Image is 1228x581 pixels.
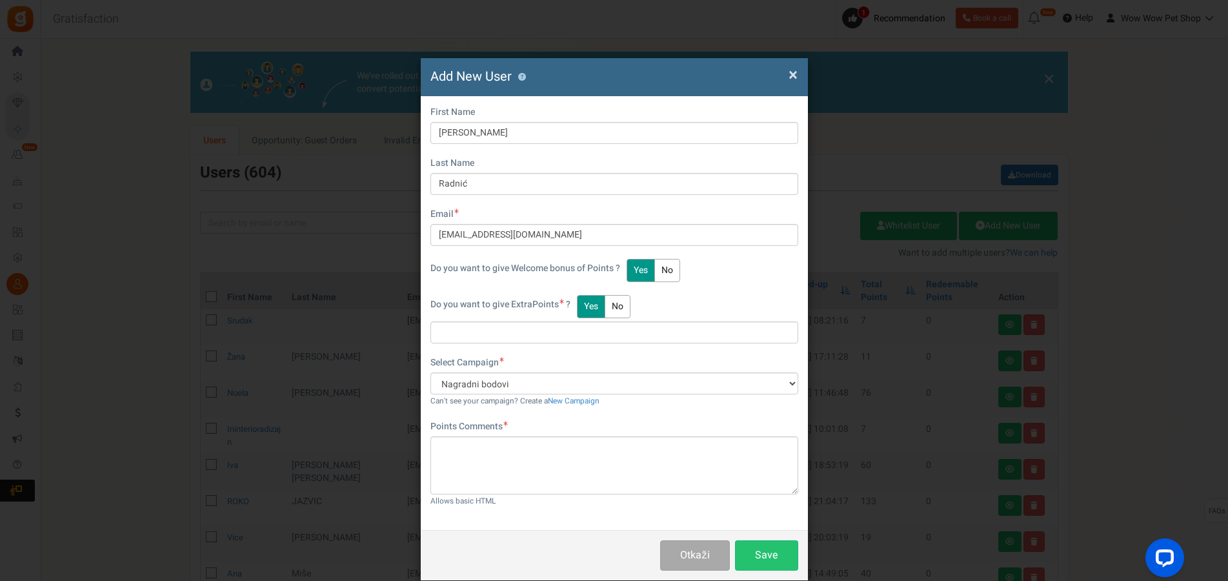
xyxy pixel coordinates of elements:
[627,259,655,282] button: Yes
[605,295,630,318] button: No
[548,396,599,407] a: New Campaign
[430,298,570,311] label: Points
[430,262,620,275] label: Do you want to give Welcome bonus of Points ?
[430,208,459,221] label: Email
[735,540,798,571] button: Save
[430,67,512,86] span: Add New User
[430,396,599,407] small: Can't see your campaign? Create a
[430,157,474,170] label: Last Name
[577,295,605,318] button: Yes
[430,420,508,433] label: Points Comments
[660,540,729,571] button: Otkaži
[789,63,798,87] span: ×
[654,259,680,282] button: No
[566,298,570,311] span: ?
[430,356,504,369] label: Select Campaign
[430,298,532,311] span: Do you want to give Extra
[430,106,475,119] label: First Name
[518,73,527,81] button: ?
[430,496,496,507] small: Allows basic HTML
